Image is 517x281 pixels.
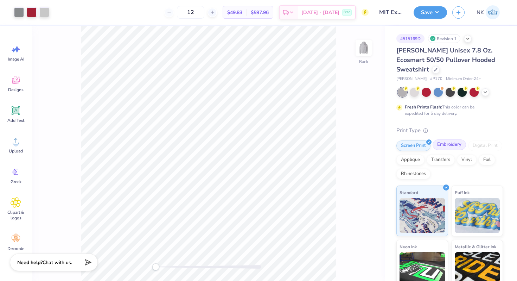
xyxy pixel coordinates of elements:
[4,210,27,221] span: Clipart & logos
[455,243,496,250] span: Metallic & Glitter Ink
[414,6,447,19] button: Save
[251,9,269,16] span: $597.96
[433,139,466,150] div: Embroidery
[374,5,408,19] input: Untitled Design
[427,155,455,165] div: Transfers
[7,246,24,251] span: Decorate
[473,5,503,19] a: NK
[396,155,425,165] div: Applique
[400,198,445,233] img: Standard
[396,46,495,74] span: [PERSON_NAME] Unisex 7.8 Oz. Ecosmart 50/50 Pullover Hooded Sweatshirt
[455,198,500,233] img: Puff Ink
[396,76,427,82] span: [PERSON_NAME]
[430,76,442,82] span: # P170
[468,140,502,151] div: Digital Print
[357,41,371,55] img: Back
[396,34,425,43] div: # 515169D
[8,87,24,93] span: Designs
[344,10,350,15] span: Free
[7,118,24,123] span: Add Text
[400,243,417,250] span: Neon Ink
[17,259,43,266] strong: Need help?
[405,104,442,110] strong: Fresh Prints Flash:
[396,126,503,135] div: Print Type
[396,140,430,151] div: Screen Print
[428,34,460,43] div: Revision 1
[359,58,368,65] div: Back
[400,189,418,196] span: Standard
[177,6,204,19] input: – –
[11,179,21,185] span: Greek
[227,9,242,16] span: $49.83
[8,56,24,62] span: Image AI
[477,8,484,17] span: NK
[455,189,470,196] span: Puff Ink
[43,259,72,266] span: Chat with us.
[9,148,23,154] span: Upload
[152,263,159,270] div: Accessibility label
[301,9,339,16] span: [DATE] - [DATE]
[446,76,481,82] span: Minimum Order: 24 +
[457,155,477,165] div: Vinyl
[479,155,495,165] div: Foil
[405,104,491,117] div: This color can be expedited for 5 day delivery.
[396,169,430,179] div: Rhinestones
[486,5,500,19] img: Nasrullah Khan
